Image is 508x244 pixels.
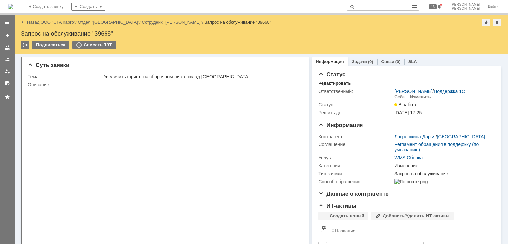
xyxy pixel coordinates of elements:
div: (0) [395,59,401,64]
div: Статус: [318,102,393,107]
a: Поддержка 1С [434,89,465,94]
div: Себе [394,94,405,100]
span: Информация [318,122,363,128]
span: Расширенный поиск [412,3,419,9]
div: Услуга: [318,155,393,160]
div: Редактировать [318,81,351,86]
div: / [41,20,78,25]
div: Название [335,228,355,233]
a: Заявки на командах [2,42,13,53]
a: WMS Сборка [394,155,423,160]
a: ООО "СТА Карго" [41,20,76,25]
div: Тип заявки: [318,171,393,176]
div: / [78,20,142,25]
span: [DATE] 17:25 [394,110,422,115]
div: / [394,89,465,94]
div: Соглашение: [318,142,393,147]
div: Решить до: [318,110,393,115]
div: Добавить в избранное [482,19,490,26]
span: Суть заявки [28,62,69,68]
a: Связи [381,59,394,64]
a: Регламент обращения в поддержку (по умолчанию) [394,142,479,152]
div: / [394,134,485,139]
a: Задачи [352,59,367,64]
div: Описание: [28,82,301,87]
div: Ответственный: [318,89,393,94]
div: (0) [368,59,373,64]
div: Запрос на обслуживание "39668" [21,30,501,37]
div: | [39,20,40,24]
a: SLA [408,59,417,64]
a: [GEOGRAPHIC_DATA] [437,134,485,139]
div: Запрос на обслуживание [394,171,491,176]
span: [PERSON_NAME] [451,3,480,7]
div: Тема: [28,74,102,79]
th: Название [329,223,489,239]
span: В работе [394,102,417,107]
a: Назад [27,20,39,25]
div: Увеличить шрифт на сборочном листе склад [GEOGRAPHIC_DATA] [104,74,300,79]
div: Сделать домашней страницей [493,19,501,26]
a: [PERSON_NAME] [394,89,432,94]
span: 13 [429,4,437,9]
img: По почте.png [394,179,428,184]
div: Работа с массовостью [21,41,29,49]
span: Данные о контрагенте [318,191,389,197]
span: [PERSON_NAME] [451,7,480,11]
img: logo [8,4,13,9]
div: Запрос на обслуживание "39668" [205,20,271,25]
div: Способ обращения: [318,179,393,184]
a: Заявки в моей ответственности [2,54,13,65]
div: Создать [71,3,105,11]
a: Мои согласования [2,78,13,89]
a: Сотрудник "[PERSON_NAME]" [142,20,202,25]
a: Перейти на домашнюю страницу [8,4,13,9]
div: / [142,20,205,25]
div: Изменить [410,94,431,100]
a: Создать заявку [2,30,13,41]
a: Информация [316,59,344,64]
a: Отдел "[GEOGRAPHIC_DATA]" [78,20,140,25]
a: Мои заявки [2,66,13,77]
span: Статус [318,71,345,78]
div: Категория: [318,163,393,168]
span: Настройки [321,225,326,230]
div: Контрагент: [318,134,393,139]
span: ИТ-активы [318,203,356,209]
div: Изменение [394,163,491,168]
a: Лаврешкина Дарья [394,134,436,139]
